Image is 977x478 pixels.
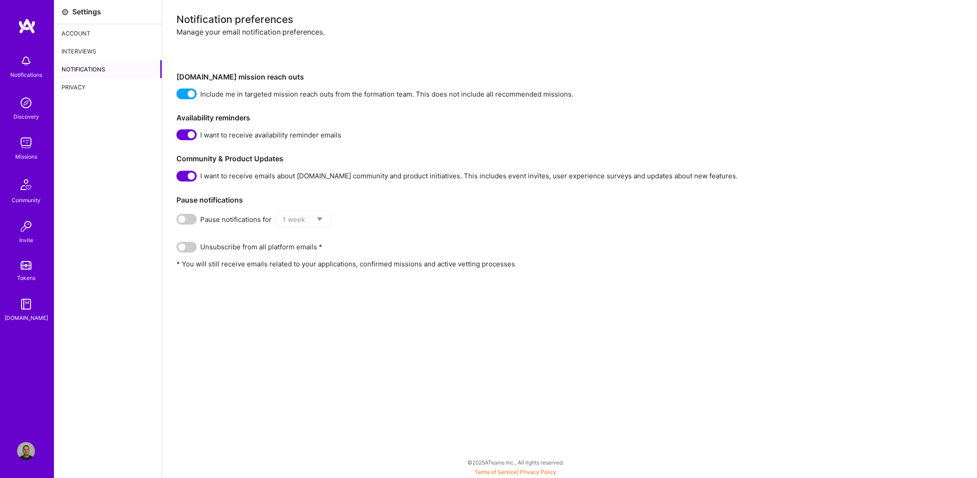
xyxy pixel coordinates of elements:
img: logo [18,18,36,34]
h3: Availability reminders [176,114,963,122]
img: Invite [17,217,35,235]
div: Privacy [54,78,162,96]
span: I want to receive availability reminder emails [200,130,341,140]
img: discovery [17,94,35,112]
p: * You will still receive emails related to your applications, confirmed missions and active vetti... [176,259,963,269]
div: Missions [15,152,37,161]
div: Notifications [10,70,42,80]
div: Invite [19,235,33,245]
span: | [475,469,556,475]
div: Interviews [54,42,162,60]
div: Tokens [17,273,35,283]
img: Community [15,174,37,195]
div: Discovery [13,112,39,121]
span: Pause notifications for [200,215,272,224]
img: bell [17,52,35,70]
h3: Pause notifications [176,196,963,204]
span: I want to receive emails about [DOMAIN_NAME] community and product initiatives. This includes eve... [200,171,738,181]
span: Include me in targeted mission reach outs from the formation team. This does not include all reco... [200,89,573,99]
a: Terms of Service [475,469,517,475]
img: guide book [17,295,35,313]
div: Settings [72,7,101,17]
img: User Avatar [17,442,35,460]
img: teamwork [17,134,35,152]
div: Manage your email notification preferences. [176,27,963,66]
div: Community [12,195,40,205]
div: [DOMAIN_NAME] [4,313,48,323]
i: icon Settings [62,9,69,16]
div: Account [54,24,162,42]
div: Notification preferences [176,14,963,24]
img: tokens [21,261,31,270]
div: © 2025 ATeams Inc., All rights reserved. [54,451,977,474]
div: Notifications [54,60,162,78]
h3: Community & Product Updates [176,155,963,163]
h3: [DOMAIN_NAME] mission reach outs [176,73,963,81]
a: Privacy Policy [520,469,556,475]
span: Unsubscribe from all platform emails * [200,242,322,252]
